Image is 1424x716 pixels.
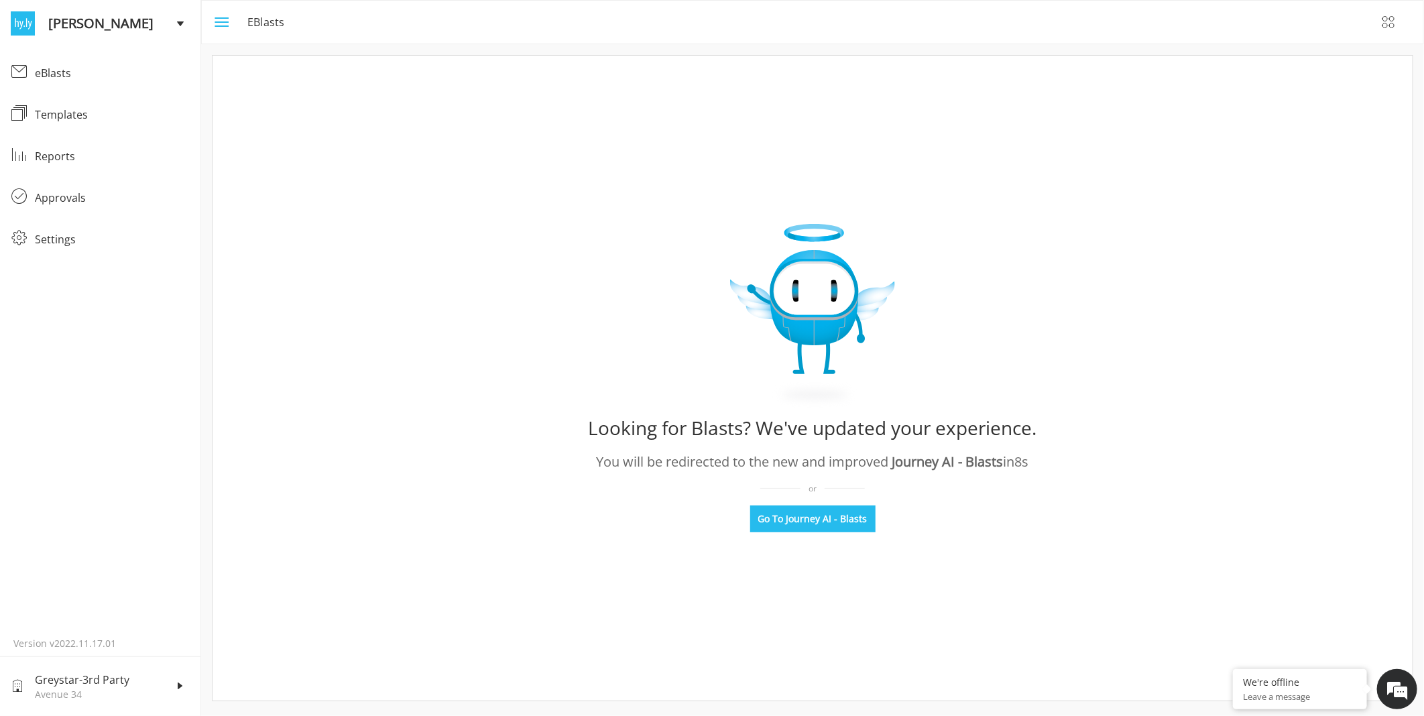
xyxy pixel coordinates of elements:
div: You will be redirected to the new and improved in 8 s [597,452,1029,472]
div: or [760,483,865,495]
div: Reports [35,148,190,164]
div: Looking for Blasts? We've updated your experience. [589,412,1037,444]
div: Approvals [35,190,190,206]
button: Go To Journey AI - Blasts [750,505,876,532]
p: Leave a message [1243,691,1357,703]
div: eBlasts [35,65,190,81]
img: expiry_Image [730,224,895,408]
p: Version v2022.11.17.01 [13,637,187,650]
span: Go To Journey AI - Blasts [758,512,868,526]
span: [PERSON_NAME] [48,13,176,34]
span: Journey AI - Blasts [892,453,1004,471]
button: menu [204,6,237,38]
div: Settings [35,231,190,247]
p: eBlasts [247,14,293,30]
div: We're offline [1243,676,1357,689]
img: logo [11,11,35,36]
div: Templates [35,107,190,123]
